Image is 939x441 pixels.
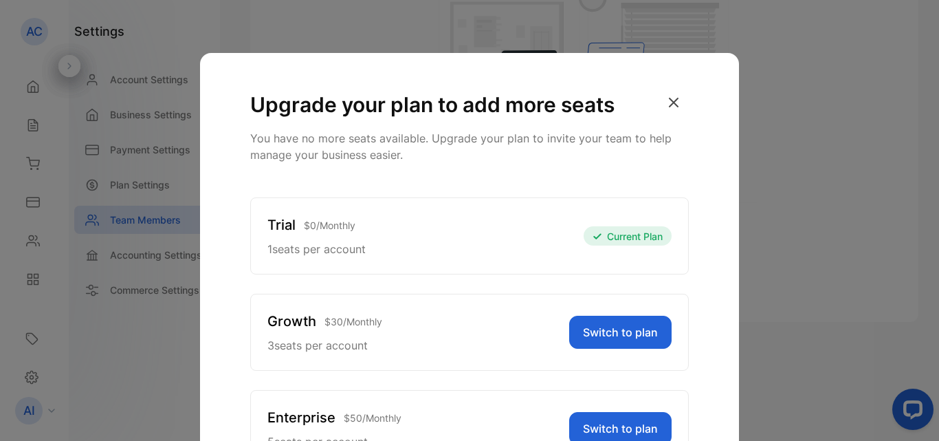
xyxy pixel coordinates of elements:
p: You have no more seats available. Upgrade your plan to invite your team to help manage your busin... [250,130,689,163]
button: Switch to plan [569,316,672,349]
p: 3 seats per account [267,337,382,354]
p: $ 50 / Monthly [344,411,401,425]
p: Current Plan [607,229,663,244]
p: Growth [267,311,316,332]
h1: Upgrade your plan to add more seats [250,89,615,120]
p: Enterprise [267,407,335,428]
p: $ 0 / Monthly [304,218,355,233]
button: Open LiveChat chat widget [11,6,52,47]
p: $ 30 / Monthly [324,314,382,329]
p: Trial [267,215,296,235]
p: 1 seats per account [267,241,366,257]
